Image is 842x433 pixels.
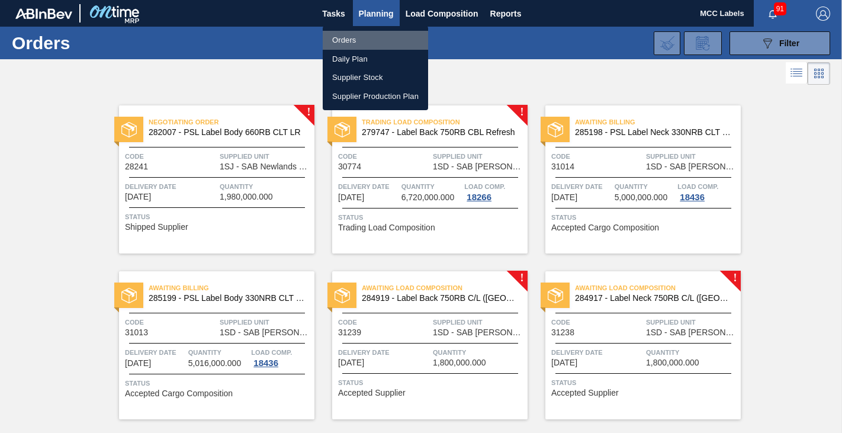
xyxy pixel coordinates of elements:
a: Daily Plan [323,50,428,69]
a: Orders [323,31,428,50]
a: Supplier Production Plan [323,87,428,106]
a: Supplier Stock [323,68,428,87]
